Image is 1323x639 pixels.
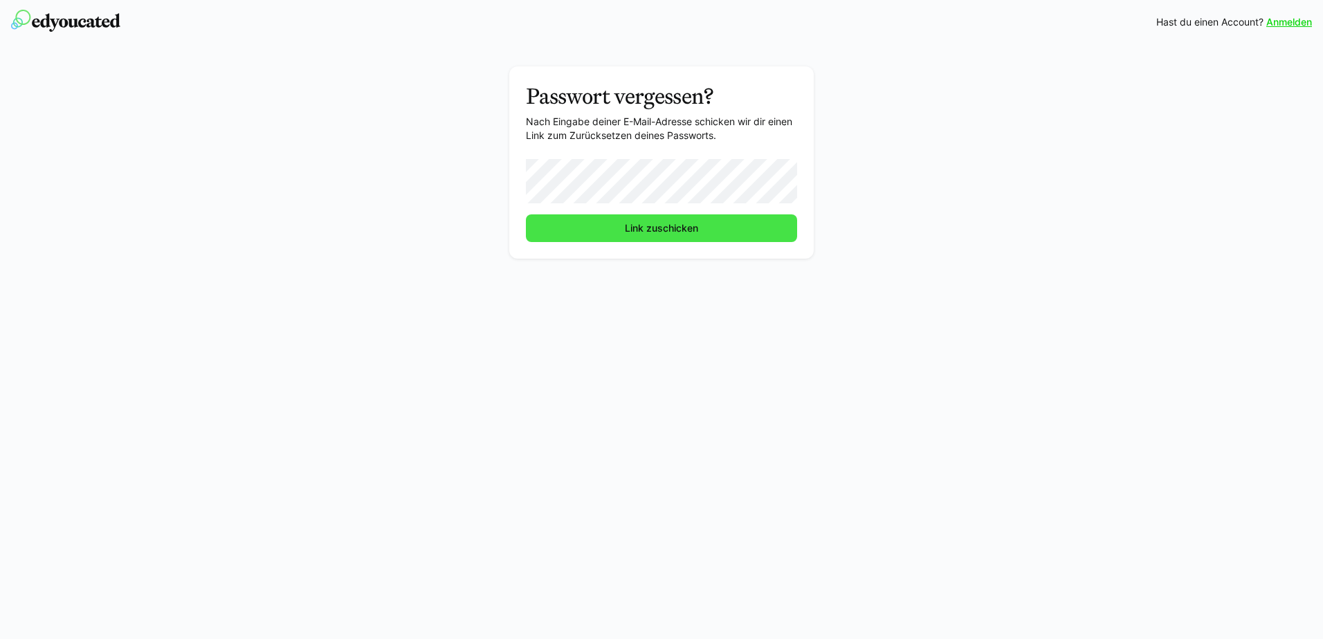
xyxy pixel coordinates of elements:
[1266,15,1312,29] a: Anmelden
[11,10,120,32] img: edyoucated
[1156,15,1263,29] span: Hast du einen Account?
[526,214,797,242] button: Link zuschicken
[526,115,797,142] p: Nach Eingabe deiner E-Mail-Adresse schicken wir dir einen Link zum Zurücksetzen deines Passworts.
[526,83,797,109] h3: Passwort vergessen?
[623,221,700,235] span: Link zuschicken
